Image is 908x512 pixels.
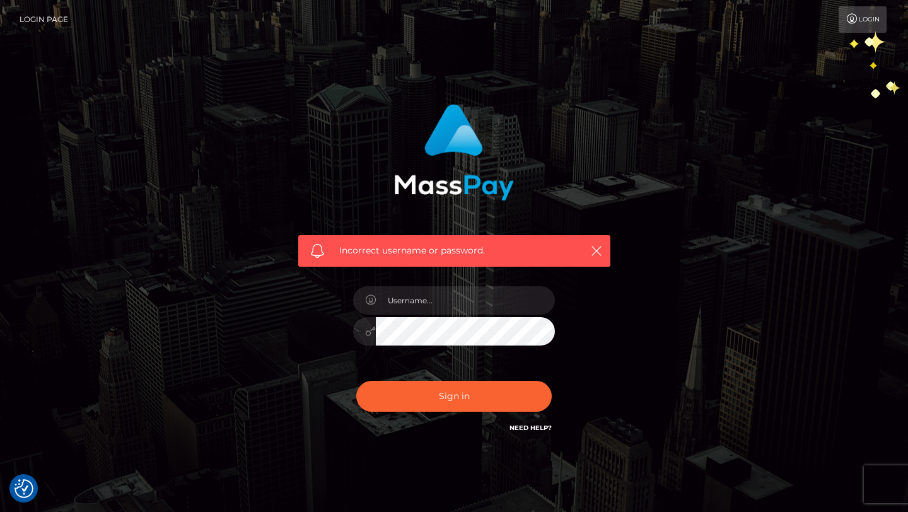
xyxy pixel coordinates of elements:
[15,479,33,498] button: Consent Preferences
[20,6,68,33] a: Login Page
[376,286,555,315] input: Username...
[356,381,552,412] button: Sign in
[15,479,33,498] img: Revisit consent button
[509,424,552,432] a: Need Help?
[839,6,887,33] a: Login
[394,104,514,201] img: MassPay Login
[339,244,569,257] span: Incorrect username or password.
